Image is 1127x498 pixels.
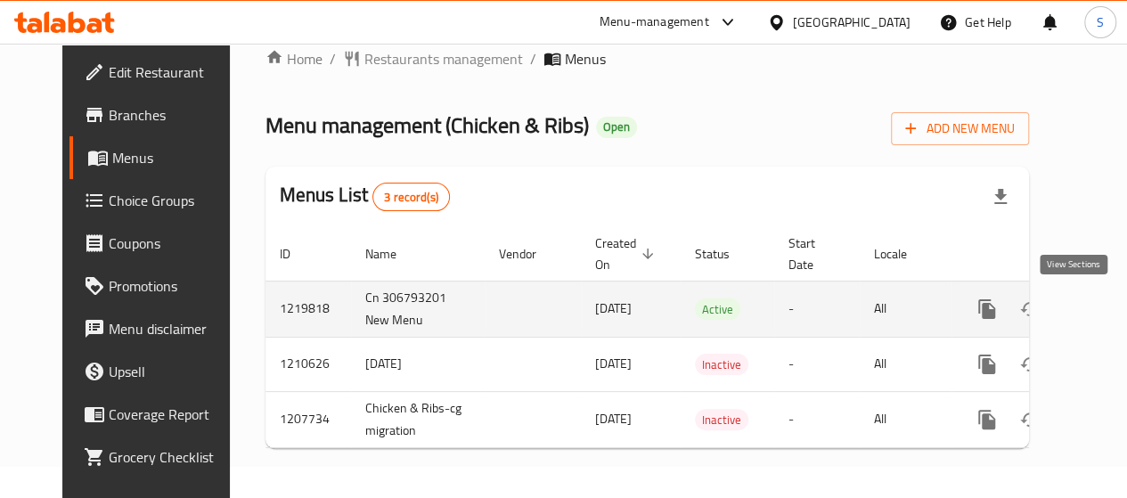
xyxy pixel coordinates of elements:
button: more [966,398,1009,441]
span: Restaurants management [364,48,523,69]
td: - [774,337,860,391]
span: S [1097,12,1104,32]
div: Inactive [695,409,748,430]
td: Cn 306793201 New Menu [351,281,485,337]
td: - [774,281,860,337]
span: Menu management ( Chicken & Ribs ) [265,105,589,145]
span: Add New Menu [905,118,1015,140]
a: Coupons [69,222,250,265]
td: Chicken & Ribs-cg migration [351,391,485,447]
span: Upsell [109,361,236,382]
a: Coverage Report [69,393,250,436]
a: Menus [69,136,250,179]
span: Grocery Checklist [109,446,236,468]
li: / [330,48,336,69]
span: Active [695,299,740,320]
a: Edit Restaurant [69,51,250,94]
span: 3 record(s) [373,189,449,206]
span: Edit Restaurant [109,61,236,83]
span: Menus [565,48,606,69]
span: Choice Groups [109,190,236,211]
td: 1219818 [265,281,351,337]
button: Add New Menu [891,112,1029,145]
span: Promotions [109,275,236,297]
li: / [530,48,536,69]
span: Start Date [788,233,838,275]
nav: breadcrumb [265,48,1029,69]
td: All [860,281,951,337]
td: 1210626 [265,337,351,391]
div: Open [596,117,637,138]
a: Choice Groups [69,179,250,222]
span: Name [365,243,420,265]
a: Grocery Checklist [69,436,250,478]
a: Branches [69,94,250,136]
span: Locale [874,243,930,265]
span: Open [596,119,637,135]
td: All [860,337,951,391]
div: Export file [979,176,1022,218]
div: Active [695,298,740,320]
h2: Menus List [280,182,450,211]
span: Menu disclaimer [109,318,236,339]
span: Branches [109,104,236,126]
button: more [966,343,1009,386]
span: Vendor [499,243,559,265]
span: Coverage Report [109,404,236,425]
span: [DATE] [595,407,632,430]
td: All [860,391,951,447]
div: [GEOGRAPHIC_DATA] [793,12,911,32]
span: Inactive [695,355,748,375]
span: Coupons [109,233,236,254]
span: ID [280,243,314,265]
button: more [966,288,1009,331]
div: Menu-management [600,12,709,33]
a: Promotions [69,265,250,307]
span: Inactive [695,410,748,430]
a: Menu disclaimer [69,307,250,350]
td: [DATE] [351,337,485,391]
td: 1207734 [265,391,351,447]
span: [DATE] [595,297,632,320]
div: Total records count [372,183,450,211]
button: Change Status [1009,343,1051,386]
a: Restaurants management [343,48,523,69]
span: Menus [112,147,236,168]
span: [DATE] [595,352,632,375]
a: Home [265,48,323,69]
td: - [774,391,860,447]
a: Upsell [69,350,250,393]
button: Change Status [1009,398,1051,441]
span: Created On [595,233,659,275]
span: Status [695,243,753,265]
